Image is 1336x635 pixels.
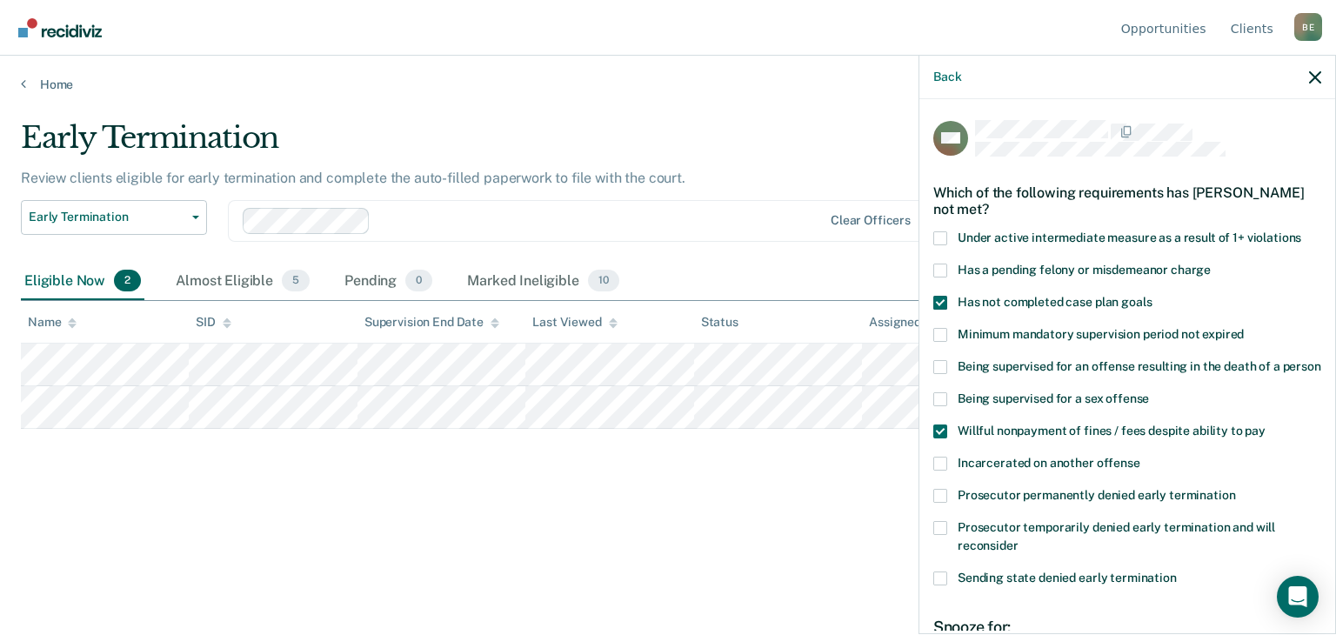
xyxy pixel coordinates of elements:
[114,270,141,292] span: 2
[958,391,1149,405] span: Being supervised for a sex offense
[831,213,911,228] div: Clear officers
[405,270,432,292] span: 0
[958,263,1211,277] span: Has a pending felony or misdemeanor charge
[364,315,499,330] div: Supervision End Date
[196,315,231,330] div: SID
[1294,13,1322,41] button: Profile dropdown button
[958,295,1152,309] span: Has not completed case plan goals
[869,315,951,330] div: Assigned to
[958,359,1321,373] span: Being supervised for an offense resulting in the death of a person
[958,327,1244,341] span: Minimum mandatory supervision period not expired
[18,18,102,37] img: Recidiviz
[958,488,1235,502] span: Prosecutor permanently denied early termination
[21,263,144,301] div: Eligible Now
[958,520,1275,552] span: Prosecutor temporarily denied early termination and will reconsider
[21,77,1315,92] a: Home
[28,315,77,330] div: Name
[958,571,1177,585] span: Sending state denied early termination
[464,263,622,301] div: Marked Ineligible
[933,70,961,84] button: Back
[933,170,1321,231] div: Which of the following requirements has [PERSON_NAME] not met?
[21,170,685,186] p: Review clients eligible for early termination and complete the auto-filled paperwork to file with...
[958,424,1266,438] span: Willful nonpayment of fines / fees despite ability to pay
[29,210,185,224] span: Early Termination
[341,263,436,301] div: Pending
[532,315,617,330] div: Last Viewed
[958,456,1140,470] span: Incarcerated on another offense
[1294,13,1322,41] div: B E
[701,315,738,330] div: Status
[172,263,313,301] div: Almost Eligible
[1277,576,1319,618] div: Open Intercom Messenger
[958,231,1301,244] span: Under active intermediate measure as a result of 1+ violations
[282,270,310,292] span: 5
[21,120,1023,170] div: Early Termination
[588,270,619,292] span: 10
